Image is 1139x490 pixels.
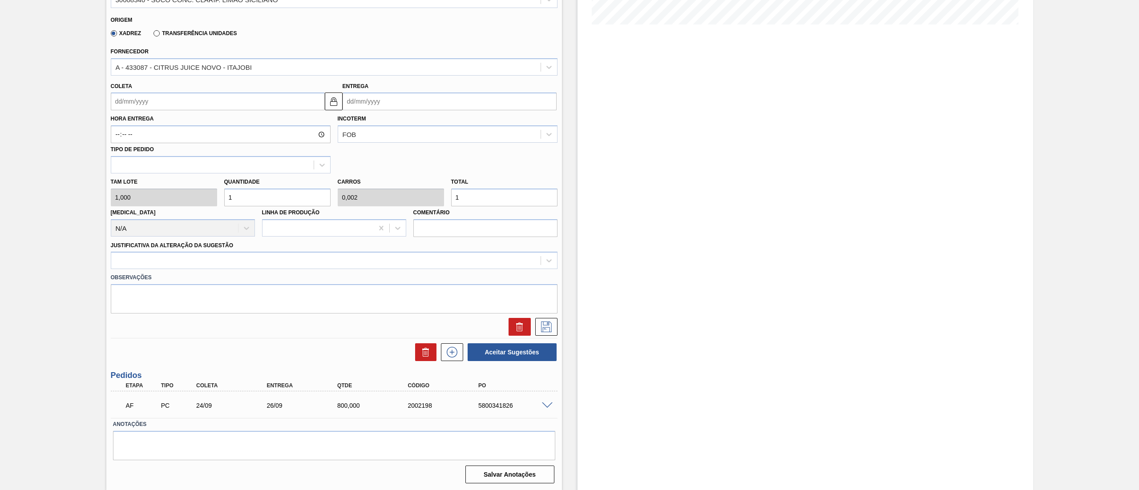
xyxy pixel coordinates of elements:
[111,112,331,125] label: Hora Entrega
[224,179,260,185] label: Quantidade
[335,382,416,389] div: Qtde
[465,466,554,483] button: Salvar Anotações
[264,382,345,389] div: Entrega
[111,30,141,36] label: Xadrez
[159,402,197,409] div: Pedido de Compra
[335,402,416,409] div: 800,000
[111,176,217,189] label: Tam lote
[476,402,557,409] div: 5800341826
[468,343,557,361] button: Aceitar Sugestões
[476,382,557,389] div: PO
[159,382,197,389] div: Tipo
[111,271,557,284] label: Observações
[411,343,436,361] div: Excluir Sugestões
[338,116,366,122] label: Incoterm
[504,318,531,336] div: Excluir Sugestão
[111,92,325,110] input: dd/mm/yyyy
[111,209,156,216] label: [MEDICAL_DATA]
[153,30,237,36] label: Transferência Unidades
[111,17,133,23] label: Origem
[405,402,486,409] div: 2002198
[111,48,149,55] label: Fornecedor
[194,402,275,409] div: 24/09/2025
[124,382,162,389] div: Etapa
[343,131,356,138] div: FOB
[325,92,343,110] button: locked
[262,209,320,216] label: Linha de Produção
[111,83,132,89] label: Coleta
[113,418,555,431] label: Anotações
[531,318,557,336] div: Salvar Sugestão
[405,382,486,389] div: Código
[451,179,469,185] label: Total
[413,206,557,219] label: Comentário
[338,179,361,185] label: Carros
[436,343,463,361] div: Nova sugestão
[124,396,162,415] div: Aguardando Faturamento
[328,96,339,107] img: locked
[264,402,345,409] div: 26/09/2025
[343,83,369,89] label: Entrega
[463,342,557,362] div: Aceitar Sugestões
[111,242,234,249] label: Justificativa da Alteração da Sugestão
[111,146,154,153] label: Tipo de pedido
[126,402,160,409] p: AF
[343,92,557,110] input: dd/mm/yyyy
[111,371,557,380] h3: Pedidos
[116,63,252,71] div: A - 433087 - CITRUS JUICE NOVO - ITAJOBI
[194,382,275,389] div: Coleta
